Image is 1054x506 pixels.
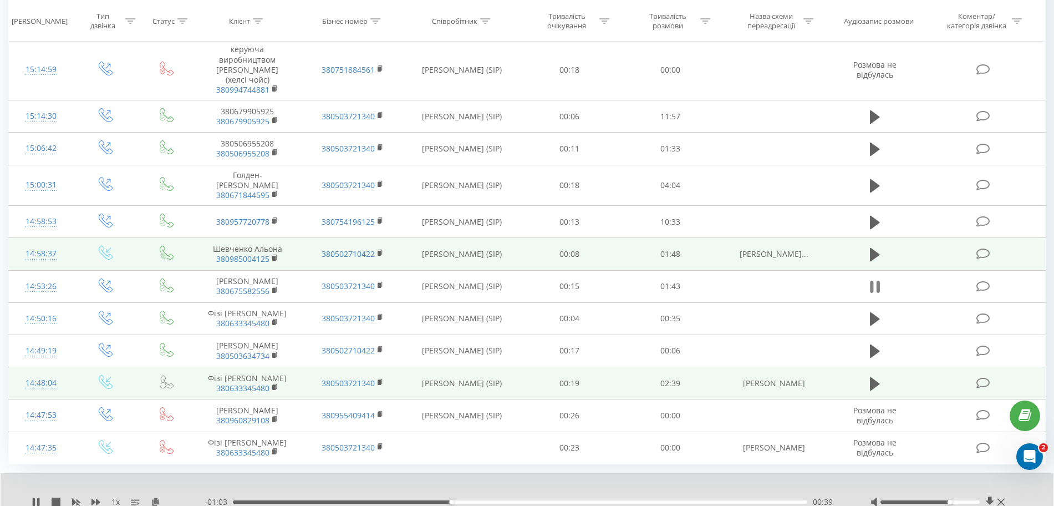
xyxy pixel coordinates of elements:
[405,206,518,238] td: [PERSON_NAME] (SIP)
[853,405,897,426] span: Розмова не відбулась
[195,302,300,335] td: Фізі [PERSON_NAME]
[83,12,123,31] div: Тип дзвінка
[519,165,620,206] td: 00:18
[944,12,1009,31] div: Коментар/категорія дзвінка
[322,64,375,75] a: 380751884561
[450,500,454,504] div: Accessibility label
[216,216,269,227] a: 380957720778
[844,16,914,26] div: Аудіозапис розмови
[216,447,269,458] a: 380633345480
[620,367,721,399] td: 02:39
[740,249,808,259] span: [PERSON_NAME]...
[20,59,62,80] div: 15:14:59
[322,313,375,323] a: 380503721340
[195,165,300,206] td: Голден-[PERSON_NAME]
[216,190,269,200] a: 380671844595
[1016,443,1043,470] iframe: Intercom live chat
[216,148,269,159] a: 380506955208
[195,335,300,367] td: [PERSON_NAME]
[620,335,721,367] td: 00:06
[519,335,620,367] td: 00:17
[20,174,62,196] div: 15:00:31
[322,143,375,154] a: 380503721340
[20,243,62,265] div: 14:58:37
[620,39,721,100] td: 00:00
[322,378,375,388] a: 380503721340
[405,302,518,335] td: [PERSON_NAME] (SIP)
[1039,443,1048,452] span: 2
[216,415,269,426] a: 380960829108
[195,270,300,302] td: [PERSON_NAME]
[20,105,62,127] div: 15:14:30
[743,442,805,453] span: [PERSON_NAME]
[20,340,62,362] div: 14:49:19
[322,442,375,453] a: 380503721340
[20,138,62,159] div: 15:06:42
[519,133,620,165] td: 00:11
[519,367,620,399] td: 00:19
[20,437,62,459] div: 14:47:35
[948,500,952,504] div: Accessibility label
[322,345,375,356] a: 380502710422
[519,100,620,133] td: 00:06
[537,12,597,31] div: Тривалість очікування
[195,133,300,165] td: 380506955208
[216,383,269,393] a: 380633345480
[20,372,62,394] div: 14:48:04
[519,39,620,100] td: 00:18
[229,16,250,26] div: Клієнт
[405,133,518,165] td: [PERSON_NAME] (SIP)
[195,432,300,464] td: Фізі [PERSON_NAME]
[519,399,620,432] td: 00:26
[620,165,721,206] td: 04:04
[743,378,805,388] span: [PERSON_NAME]
[620,206,721,238] td: 10:33
[195,39,300,100] td: керуюча виробництвом [PERSON_NAME] (хелсі чойс)
[405,238,518,270] td: [PERSON_NAME] (SIP)
[853,59,897,80] span: Розмова не відбулась
[519,432,620,464] td: 00:23
[322,180,375,190] a: 380503721340
[216,84,269,95] a: 380994744881
[405,270,518,302] td: [PERSON_NAME] (SIP)
[741,12,801,31] div: Назва схеми переадресації
[620,270,721,302] td: 01:43
[322,281,375,291] a: 380503721340
[216,351,269,361] a: 380503634734
[20,308,62,330] div: 14:50:16
[405,335,518,367] td: [PERSON_NAME] (SIP)
[432,16,477,26] div: Співробітник
[12,16,68,26] div: [PERSON_NAME]
[405,399,518,432] td: [PERSON_NAME] (SIP)
[216,116,269,126] a: 380679905925
[195,238,300,270] td: Шевченко Альона
[620,302,721,335] td: 00:35
[620,238,721,270] td: 01:48
[322,249,375,259] a: 380502710422
[152,16,175,26] div: Статус
[216,318,269,328] a: 380633345480
[20,404,62,426] div: 14:47:53
[519,206,620,238] td: 00:13
[405,39,518,100] td: [PERSON_NAME] (SIP)
[322,410,375,421] a: 380955409414
[519,238,620,270] td: 00:08
[405,100,518,133] td: [PERSON_NAME] (SIP)
[195,100,300,133] td: 380679905925
[322,111,375,122] a: 380503721340
[620,432,721,464] td: 00:00
[20,211,62,232] div: 14:58:53
[322,216,375,227] a: 380754196125
[216,286,269,296] a: 380675582556
[620,133,721,165] td: 01:33
[20,276,62,297] div: 14:53:26
[216,254,269,264] a: 380985004125
[519,302,620,335] td: 00:04
[405,367,518,399] td: [PERSON_NAME] (SIP)
[322,16,368,26] div: Бізнес номер
[519,270,620,302] td: 00:15
[405,165,518,206] td: [PERSON_NAME] (SIP)
[638,12,697,31] div: Тривалість розмови
[620,100,721,133] td: 11:57
[853,437,897,458] span: Розмова не відбулась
